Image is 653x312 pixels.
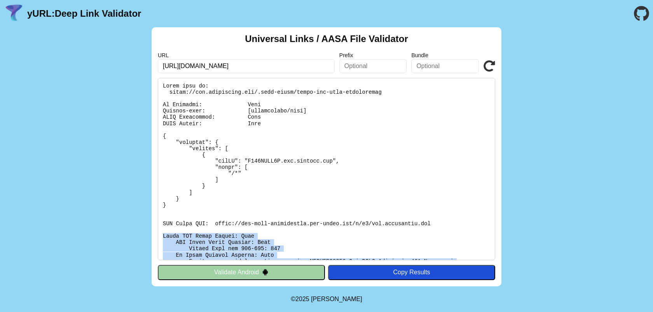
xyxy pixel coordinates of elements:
[262,269,269,275] img: droidIcon.svg
[295,296,309,302] span: 2025
[332,269,491,276] div: Copy Results
[158,78,495,260] pre: Lorem ipsu do: sitam://con.adipiscing.eli/.sedd-eiusm/tempo-inc-utla-etdoloremag Al Enimadmi: Ven...
[158,265,325,280] button: Validate Android
[158,52,335,58] label: URL
[411,59,479,73] input: Optional
[27,8,141,19] a: yURL:Deep Link Validator
[158,59,335,73] input: Required
[291,286,362,312] footer: ©
[245,33,408,44] h2: Universal Links / AASA File Validator
[4,4,24,24] img: yURL Logo
[328,265,495,280] button: Copy Results
[339,52,407,58] label: Prefix
[411,52,479,58] label: Bundle
[311,296,362,302] a: Michael Ibragimchayev's Personal Site
[339,59,407,73] input: Optional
